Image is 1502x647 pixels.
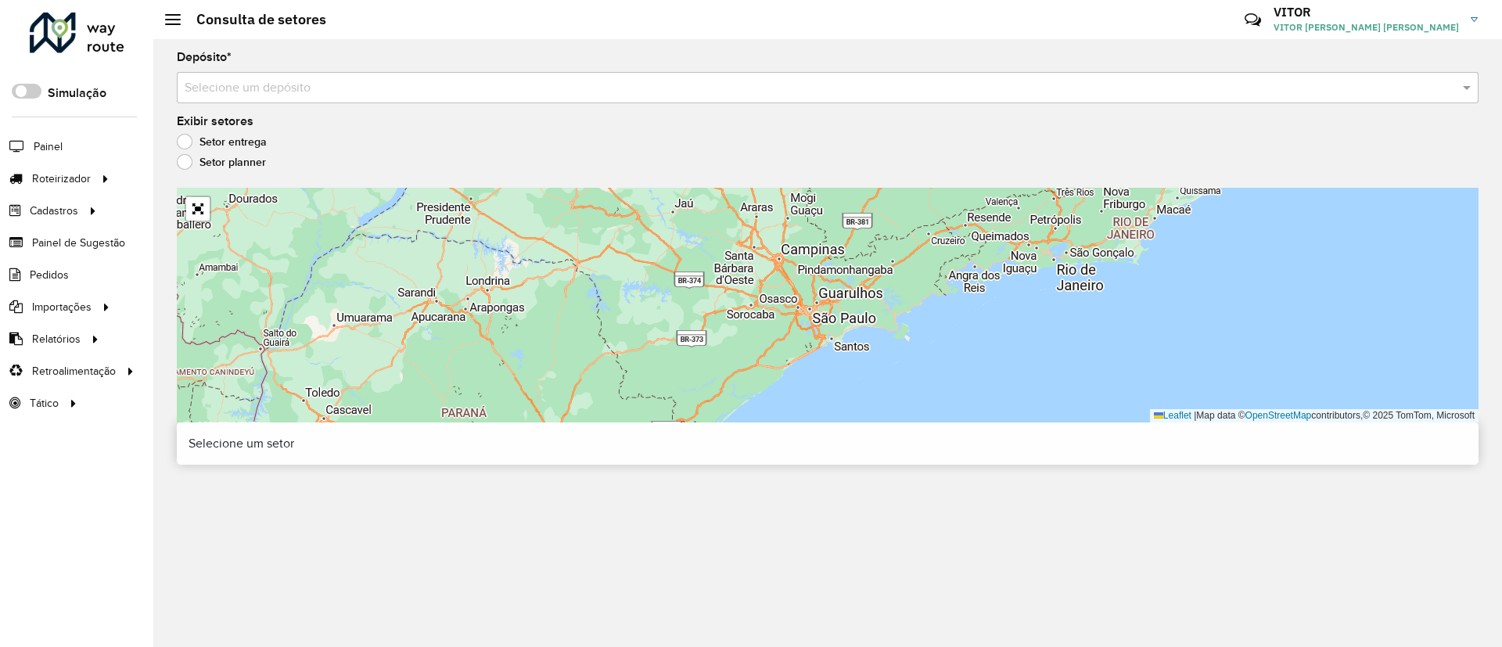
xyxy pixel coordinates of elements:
span: | [1194,410,1196,421]
div: Selecione um setor [177,422,1479,465]
label: Simulação [48,84,106,102]
label: Exibir setores [177,112,253,131]
label: Setor planner [177,154,266,170]
span: Painel de Sugestão [32,235,125,251]
span: Relatórios [32,331,81,347]
span: VITOR [PERSON_NAME] [PERSON_NAME] [1274,20,1459,34]
span: Cadastros [30,203,78,219]
span: Importações [32,299,92,315]
label: Depósito [177,48,232,66]
a: Leaflet [1154,410,1191,421]
span: Painel [34,138,63,155]
a: OpenStreetMap [1245,410,1312,421]
a: Contato Rápido [1236,3,1270,37]
span: Tático [30,395,59,412]
span: Roteirizador [32,171,91,187]
div: Map data © contributors,© 2025 TomTom, Microsoft [1150,409,1479,422]
label: Setor entrega [177,134,267,149]
span: Retroalimentação [32,363,116,379]
span: Pedidos [30,267,69,283]
h2: Consulta de setores [181,11,326,28]
a: Abrir mapa em tela cheia [186,197,210,221]
h3: VITOR [1274,5,1459,20]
